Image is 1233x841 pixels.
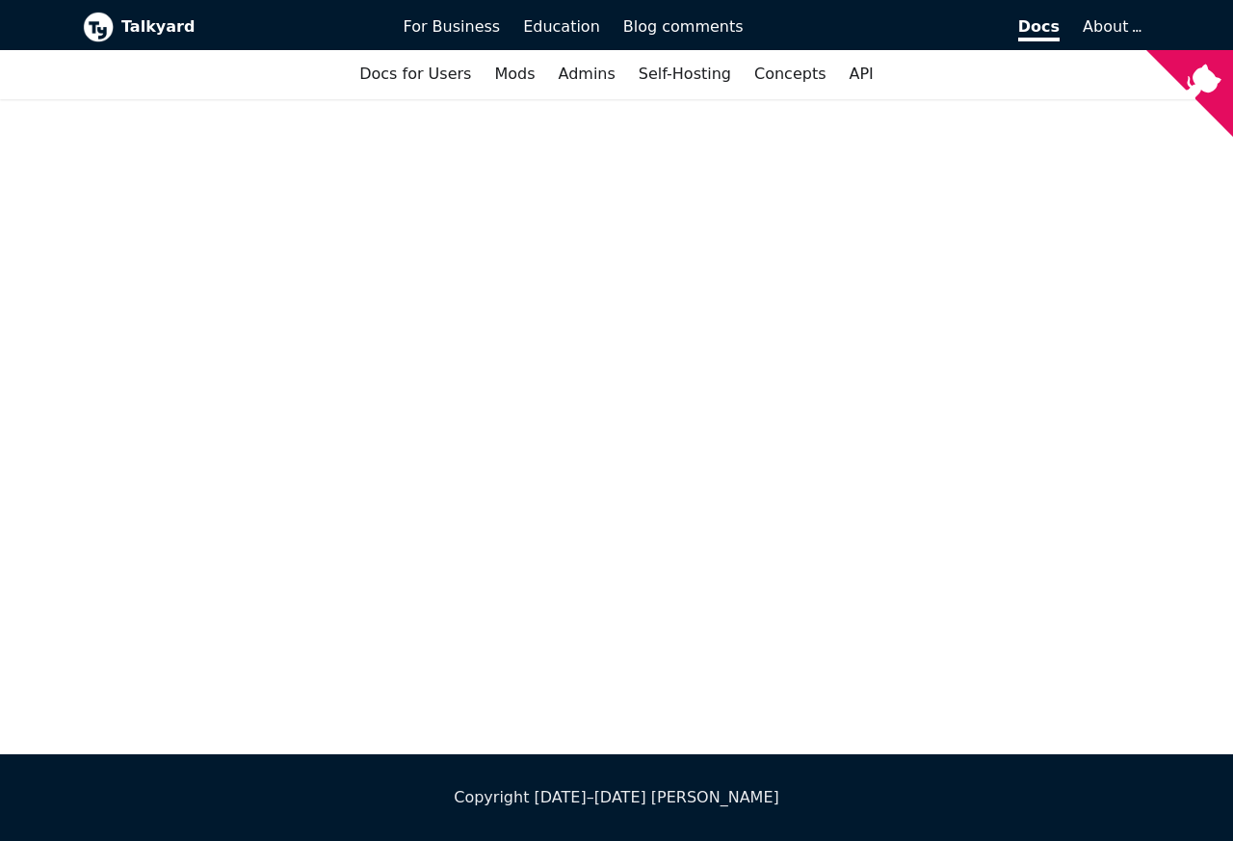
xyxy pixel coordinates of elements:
[404,17,501,36] span: For Business
[755,11,1072,43] a: Docs
[83,12,114,42] img: Talkyard logo
[627,58,743,91] a: Self-Hosting
[547,58,627,91] a: Admins
[83,785,1150,810] div: Copyright [DATE]–[DATE] [PERSON_NAME]
[83,12,377,42] a: Talkyard logoTalkyard
[838,58,885,91] a: API
[612,11,755,43] a: Blog comments
[392,11,512,43] a: For Business
[512,11,612,43] a: Education
[523,17,600,36] span: Education
[1083,17,1139,36] a: About
[1018,17,1060,41] span: Docs
[121,14,377,39] b: Talkyard
[623,17,744,36] span: Blog comments
[348,58,483,91] a: Docs for Users
[743,58,838,91] a: Concepts
[483,58,546,91] a: Mods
